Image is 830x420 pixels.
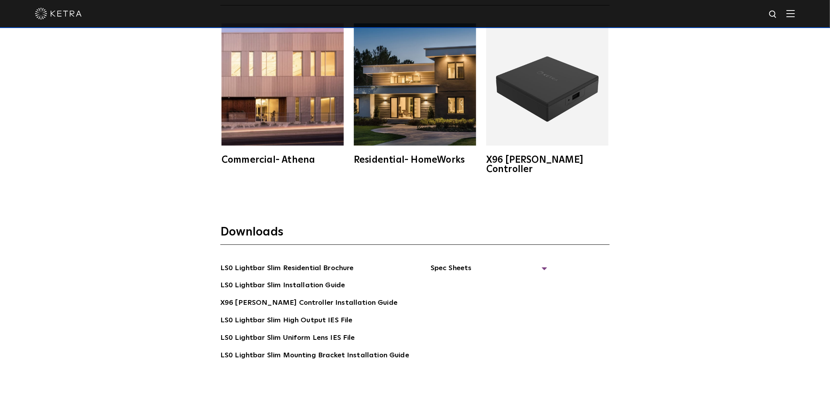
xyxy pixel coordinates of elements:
[486,23,608,146] img: X96_Controller
[786,10,795,17] img: Hamburger%20Nav.svg
[220,332,355,345] a: LS0 Lightbar Slim Uniform Lens IES File
[220,263,354,275] a: LS0 Lightbar Slim Residential Brochure
[220,225,610,245] h3: Downloads
[353,23,477,165] a: Residential- HomeWorks
[220,350,409,362] a: LS0 Lightbar Slim Mounting Bracket Installation Guide
[222,155,344,165] div: Commercial- Athena
[220,315,353,327] a: LS0 Lightbar Slim High Output IES File
[354,23,476,146] img: homeworks_hero
[220,297,397,310] a: X96 [PERSON_NAME] Controller Installation Guide
[486,155,608,174] div: X96 [PERSON_NAME] Controller
[35,8,82,19] img: ketra-logo-2019-white
[431,263,547,280] span: Spec Sheets
[768,10,778,19] img: search icon
[485,23,610,174] a: X96 [PERSON_NAME] Controller
[222,23,344,146] img: athena-square
[220,23,345,165] a: Commercial- Athena
[220,280,345,292] a: LS0 Lightbar Slim Installation Guide
[354,155,476,165] div: Residential- HomeWorks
